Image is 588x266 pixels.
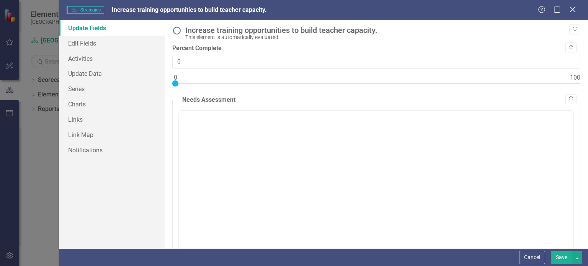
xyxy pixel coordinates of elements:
a: Link Map [59,127,165,142]
button: Save [551,251,572,264]
label: Percent Complete [172,44,580,53]
a: Edit Fields [59,36,165,51]
a: Links [59,112,165,127]
a: Series [59,81,165,96]
div: Increase training opportunities to build teacher capacity. [185,26,577,34]
a: Charts [59,96,165,112]
iframe: Rich Text Area [179,114,573,263]
button: Cancel [519,251,545,264]
a: Notifications [59,142,165,158]
span: Strategies [67,6,104,14]
img: No Information [172,26,181,35]
a: Update Data [59,66,165,81]
legend: Needs Assessment [178,96,239,104]
a: Activities [59,51,165,66]
div: This element is automatically evaluated [185,34,577,40]
span: Increase training opportunities to build teacher capacity. [112,6,267,13]
a: Update Fields [59,20,165,36]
